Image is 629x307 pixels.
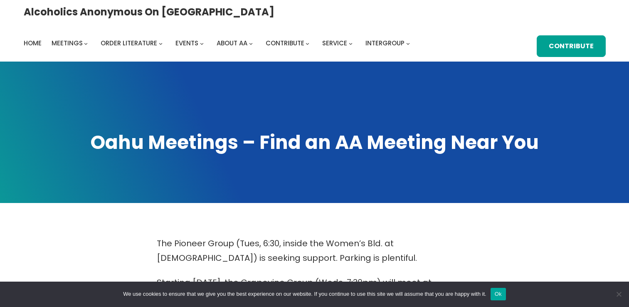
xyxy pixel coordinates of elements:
span: Intergroup [365,39,405,47]
button: Service submenu [349,42,353,45]
span: Home [24,39,42,47]
a: Alcoholics Anonymous on [GEOGRAPHIC_DATA] [24,3,274,21]
button: Ok [491,288,506,300]
button: Order Literature submenu [159,42,163,45]
button: Contribute submenu [306,42,309,45]
span: We use cookies to ensure that we give you the best experience on our website. If you continue to ... [123,290,486,298]
p: The Pioneer Group (Tues, 6:30, inside the Women’s Bld. at [DEMOGRAPHIC_DATA]) is seeking support.... [157,236,473,265]
a: Intergroup [365,37,405,49]
a: Service [322,37,347,49]
a: Home [24,37,42,49]
span: Order Literature [101,39,157,47]
nav: Intergroup [24,37,413,49]
h1: Oahu Meetings – Find an AA Meeting Near You [24,130,606,156]
a: Meetings [52,37,83,49]
span: No [614,290,623,298]
a: Contribute [537,35,606,57]
button: Meetings submenu [84,42,88,45]
span: Service [322,39,347,47]
span: Meetings [52,39,83,47]
button: Intergroup submenu [406,42,410,45]
span: About AA [217,39,247,47]
button: Events submenu [200,42,204,45]
button: About AA submenu [249,42,253,45]
span: Events [175,39,198,47]
span: Contribute [266,39,304,47]
a: Contribute [266,37,304,49]
a: Events [175,37,198,49]
a: About AA [217,37,247,49]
